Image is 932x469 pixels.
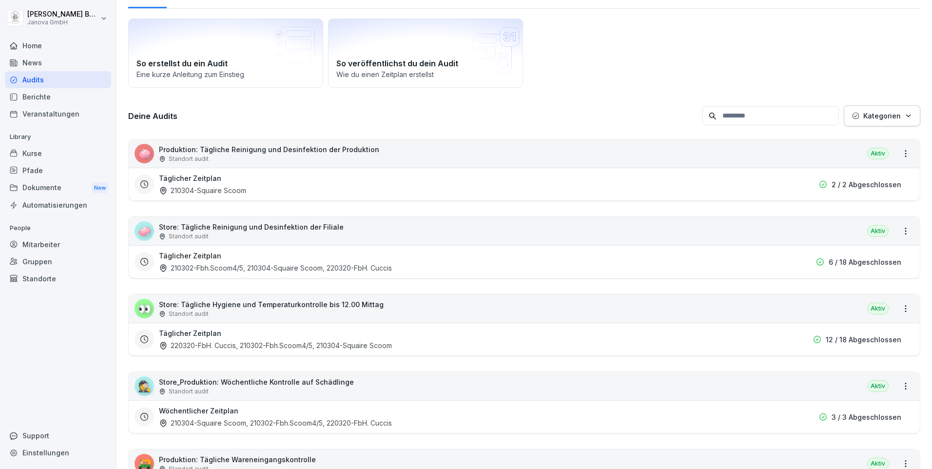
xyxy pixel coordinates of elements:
p: [PERSON_NAME] Baradei [27,10,98,19]
button: Kategorien [844,105,920,126]
div: Aktiv [867,303,889,314]
a: Standorte [5,270,111,287]
p: Standort audit [169,155,209,163]
p: Store: Tägliche Reinigung und Desinfektion der Filiale [159,222,344,232]
div: 🧼 [135,221,154,241]
div: 210304-Squaire Scoom, 210302-Fbh.Scoom4/5, 220320-FbH. Cuccis [159,418,392,428]
a: Home [5,37,111,54]
h3: Täglicher Zeitplan [159,173,221,183]
h3: Deine Audits [128,111,698,121]
p: Kategorien [863,111,901,121]
a: Pfade [5,162,111,179]
div: Aktiv [867,148,889,159]
div: Support [5,427,111,444]
p: 3 / 3 Abgeschlossen [832,412,901,422]
h3: Täglicher Zeitplan [159,328,221,338]
p: Wie du einen Zeitplan erstellst [336,69,515,79]
p: Standort audit [169,310,209,318]
p: Store_Produktion: Wöchentliche Kontrolle auf Schädlinge [159,377,354,387]
a: So veröffentlichst du dein AuditWie du einen Zeitplan erstellst [328,19,523,88]
div: Aktiv [867,225,889,237]
p: Library [5,129,111,145]
a: So erstellst du ein AuditEine kurze Anleitung zum Einstieg [128,19,323,88]
p: Eine kurze Anleitung zum Einstieg [136,69,315,79]
a: News [5,54,111,71]
div: New [92,182,108,194]
a: Kurse [5,145,111,162]
div: 210302-Fbh.Scoom4/5, 210304-Squaire Scoom, 220320-FbH. Cuccis [159,263,392,273]
p: Store: Tägliche Hygiene und Temperaturkontrolle bis 12.00 Mittag [159,299,384,310]
a: Audits [5,71,111,88]
a: Veranstaltungen [5,105,111,122]
h3: Wöchentlicher Zeitplan [159,406,238,416]
div: Aktiv [867,380,889,392]
a: Mitarbeiter [5,236,111,253]
h2: So veröffentlichst du dein Audit [336,58,515,69]
p: Standort audit [169,387,209,396]
p: Produktion: Tägliche Wareneingangskontrolle [159,454,316,465]
div: 220320-FbH. Cuccis, 210302-Fbh.Scoom4/5, 210304-Squaire Scoom [159,340,392,351]
p: 2 / 2 Abgeschlossen [832,179,901,190]
p: People [5,220,111,236]
p: 12 / 18 Abgeschlossen [826,334,901,345]
div: 🕵️ [135,376,154,396]
a: Einstellungen [5,444,111,461]
p: 6 / 18 Abgeschlossen [829,257,901,267]
div: Dokumente [5,179,111,197]
p: Janova GmbH [27,19,98,26]
p: Produktion: Tägliche Reinigung und Desinfektion der Produktion [159,144,379,155]
div: 210304-Squaire Scoom [159,185,246,195]
a: Berichte [5,88,111,105]
p: Standort audit [169,232,209,241]
h2: So erstellst du ein Audit [136,58,315,69]
div: 🧼 [135,144,154,163]
a: Automatisierungen [5,196,111,214]
h3: Täglicher Zeitplan [159,251,221,261]
a: Gruppen [5,253,111,270]
a: DokumenteNew [5,179,111,197]
div: 👀 [135,299,154,318]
